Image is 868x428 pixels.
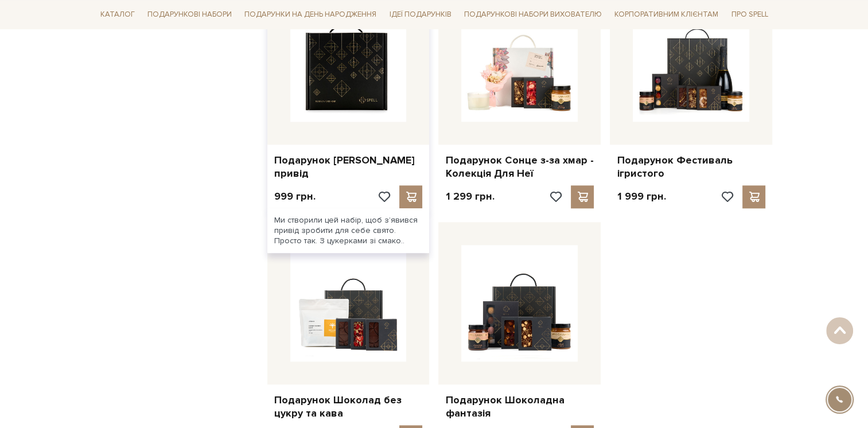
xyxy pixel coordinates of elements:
img: Подарунок Солодкий привід [290,5,407,122]
a: Подарунок Сонце з-за хмар - Колекція Для Неї [445,154,594,181]
a: Про Spell [726,6,772,24]
a: Ідеї подарунків [384,6,456,24]
a: Подарункові набори вихователю [460,5,606,24]
p: 999 грн. [274,190,316,203]
a: Каталог [96,6,139,24]
a: Подарунок [PERSON_NAME] привід [274,154,423,181]
a: Подарунок Шоколад без цукру та кава [274,394,423,421]
a: Подарункові набори [143,6,236,24]
div: Ми створили цей набір, щоб зʼявився привід зробити для себе свято. Просто так. З цукерками зі сма... [267,208,430,254]
p: 1 999 грн. [617,190,665,203]
a: Подарунок Фестиваль ігристого [617,154,765,181]
a: Подарунок Шоколадна фантазія [445,394,594,421]
p: 1 299 грн. [445,190,494,203]
a: Корпоративним клієнтам [610,5,723,24]
a: Подарунки на День народження [240,6,381,24]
